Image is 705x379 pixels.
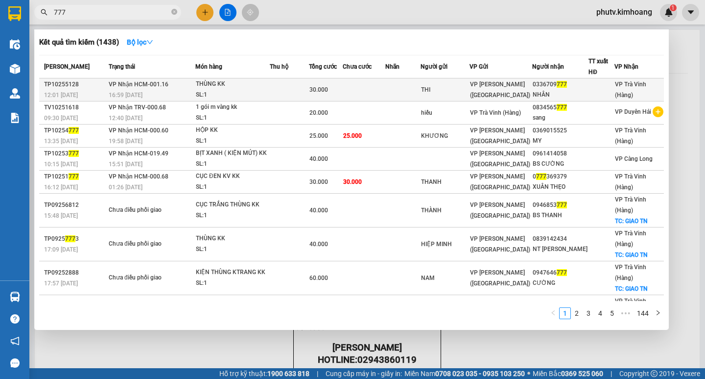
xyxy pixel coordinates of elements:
span: VP Nhận TRV-000.68 [109,104,166,111]
div: THÙNG KK [196,233,269,244]
span: Ghi chú: [3,50,36,60]
span: 777 [536,173,546,180]
span: [PERSON_NAME] [44,63,90,70]
div: 0369015525 [533,126,588,136]
span: Thu hộ [270,63,288,70]
span: Tên hàng: [4,63,129,90]
div: 0946853 [533,200,588,210]
div: SL: 1 [196,244,269,255]
span: 15:51 [DATE] [109,161,142,168]
span: Trạng thái [109,63,135,70]
div: CỤC ĐEN KV KK [196,171,269,182]
div: TP10253 [44,149,106,159]
div: 0947646 [533,268,588,278]
span: 40.000 [44,13,73,24]
li: 4 [594,307,606,319]
div: SL: 1 [196,136,269,147]
img: warehouse-icon [10,88,20,99]
a: 144 [634,308,652,319]
span: 09:30 [DATE] [44,115,78,122]
div: NT [PERSON_NAME] [533,244,588,254]
span: 40.000 [309,207,328,214]
span: notification [10,336,20,346]
span: Chưa cước: [3,25,51,36]
button: Bộ lọcdown [119,34,161,50]
li: 144 [634,307,652,319]
div: Chưa điều phối giao [109,273,182,283]
span: down [146,39,153,46]
div: CỤC TRẮNG THÙNG KK [196,200,269,210]
li: 5 [606,307,618,319]
a: 2 [571,308,582,319]
span: VP [PERSON_NAME] ([GEOGRAPHIC_DATA]) [470,235,530,253]
span: 25.000 [309,132,328,139]
span: VP Trà Vinh (Hàng) [615,230,646,248]
div: NHÂN [533,90,588,100]
span: ••• [618,307,634,319]
span: TC: GIAO TN [615,285,648,292]
div: BS THANH [533,210,588,221]
span: VP Gửi [470,63,488,70]
div: TP10255128 [44,79,106,90]
div: BS CƯỜNG [533,159,588,169]
span: Người gửi [421,63,447,70]
div: HỘP KK [196,125,269,136]
span: close-circle [171,8,177,17]
span: VP Nhận HCM-000.68 [109,173,168,180]
span: Chưa cước [343,63,372,70]
span: VP Trà Vinh (Hàng) [615,81,646,99]
span: 01:26 [DATE] [109,184,142,191]
div: TP0925 3 [44,234,106,244]
span: VP Trà Vinh (Hàng) [615,298,646,315]
span: VP Duyên Hải [615,108,651,115]
a: 5 [607,308,617,319]
div: SL: 1 [196,182,269,193]
li: 3 [583,307,594,319]
div: Chưa điều phối giao [109,205,182,216]
div: SL: 1 [196,113,269,124]
div: THANH [421,177,469,187]
span: 777 [557,81,567,88]
a: 1 [560,308,570,319]
div: TP10254 [44,126,106,136]
span: 25.000 [343,132,362,139]
span: 777 [69,127,79,134]
div: MY [533,136,588,146]
div: BỊT XANH ( KIỆN MÚT) KK [196,148,269,159]
button: right [652,307,664,319]
span: Người nhận [532,63,564,70]
span: VP [PERSON_NAME] ([GEOGRAPHIC_DATA]) [470,81,530,99]
span: 12:01 [DATE] [44,92,78,99]
span: 10:15 [DATE] [44,161,78,168]
li: Next Page [652,307,664,319]
span: question-circle [10,314,20,324]
span: TC: GIAO TN [615,218,648,225]
span: 777 [69,150,79,157]
div: SL: 1 [196,159,269,170]
li: Previous Page [547,307,559,319]
div: TP09256812 [44,200,106,210]
span: VP Nhận HCM-019.49 [109,150,168,157]
span: close-circle [171,9,177,15]
span: VP [PERSON_NAME] ([GEOGRAPHIC_DATA]) [470,269,530,287]
span: plus-circle [653,106,663,117]
span: 1 bao m trắng kk (SL: [4,63,129,90]
a: 3 [583,308,594,319]
span: VP Trà Vinh (Hàng) [615,264,646,281]
span: 15:48 [DATE] [44,212,78,219]
div: HIỆP MINH [421,239,469,250]
span: Nhãn [385,63,399,70]
button: left [547,307,559,319]
img: warehouse-icon [10,64,20,74]
span: 777 [65,235,75,242]
div: NAM [421,273,469,283]
div: 0834565 [533,102,588,113]
span: VP Nhận HCM-000.60 [109,127,168,134]
div: TP10251 [44,172,106,182]
span: VP Trà Vinh (Hàng) [470,109,521,116]
span: 0 [36,37,42,48]
span: 16:59 [DATE] [109,92,142,99]
span: 0 [53,25,59,36]
div: 0839142434 [533,234,588,244]
span: Tổng cước [309,63,337,70]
